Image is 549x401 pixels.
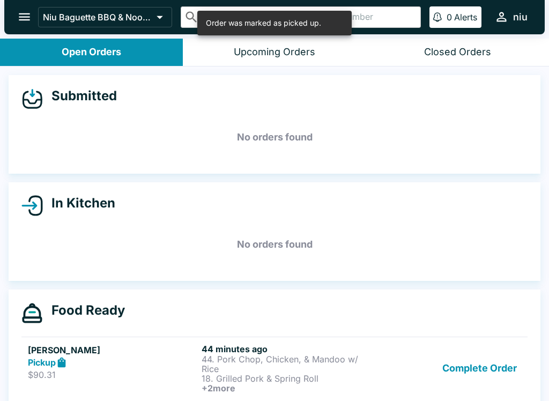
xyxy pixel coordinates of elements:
button: niu [490,5,532,28]
h6: 44 minutes ago [202,344,371,354]
div: Upcoming Orders [234,46,315,58]
h5: [PERSON_NAME] [28,344,197,357]
strong: Pickup [28,357,56,368]
p: 18. Grilled Pork & Spring Roll [202,374,371,383]
div: niu [513,11,528,24]
p: $90.31 [28,369,197,380]
div: Open Orders [62,46,121,58]
p: 44. Pork Chop, Chicken, & Mandoo w/ Rice [202,354,371,374]
p: Niu Baguette BBQ & Noodle Soup [43,12,152,23]
h5: No orders found [21,225,528,264]
button: Niu Baguette BBQ & Noodle Soup [38,7,172,27]
div: Closed Orders [424,46,491,58]
h4: Food Ready [43,302,125,318]
p: 0 [447,12,452,23]
h6: + 2 more [202,383,371,393]
h4: Submitted [43,88,117,104]
h4: In Kitchen [43,195,115,211]
a: [PERSON_NAME]Pickup$90.3144 minutes ago44. Pork Chop, Chicken, & Mandoo w/ Rice18. Grilled Pork &... [21,337,528,399]
p: Alerts [454,12,477,23]
button: Complete Order [438,344,521,393]
button: open drawer [11,3,38,31]
div: Order was marked as picked up. [206,14,321,32]
h5: No orders found [21,118,528,157]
